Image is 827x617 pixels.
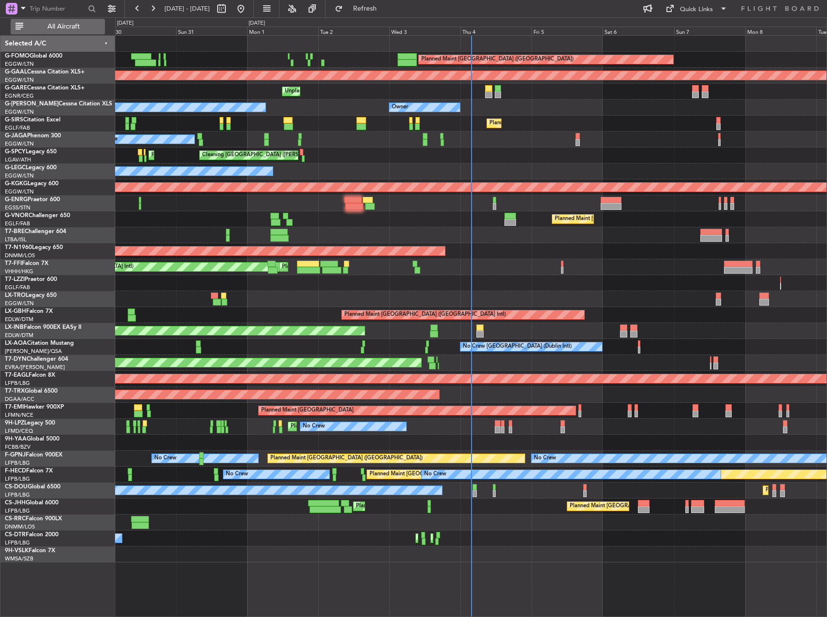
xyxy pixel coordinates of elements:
span: G-GARE [5,85,27,91]
a: LFMD/CEQ [5,427,33,435]
a: LX-INBFalcon 900EX EASy II [5,324,81,330]
div: Planned Maint [GEOGRAPHIC_DATA] ([GEOGRAPHIC_DATA]) [489,116,642,131]
a: EGGW/LTN [5,140,34,147]
a: EGLF/FAB [5,284,30,291]
span: [DATE] - [DATE] [164,4,210,13]
div: [DATE] [117,19,133,28]
div: Mon 1 [247,27,318,35]
span: G-FOMO [5,53,30,59]
span: T7-LZZI [5,277,25,282]
span: Refresh [345,5,385,12]
a: LX-GBHFalcon 7X [5,308,53,314]
span: G-SIRS [5,117,23,123]
span: T7-DYN [5,356,27,362]
a: G-VNORChallenger 650 [5,213,70,219]
div: Planned Maint [GEOGRAPHIC_DATA] ([GEOGRAPHIC_DATA]) [356,499,508,514]
a: LFPB/LBG [5,475,30,483]
a: EGSS/STN [5,204,30,211]
a: T7-N1960Legacy 650 [5,245,63,250]
span: T7-FFI [5,261,22,266]
a: EGGW/LTN [5,76,34,84]
a: EDLW/DTM [5,316,33,323]
div: Planned Maint [GEOGRAPHIC_DATA] ([GEOGRAPHIC_DATA] Intl) [282,260,443,274]
a: DNMM/LOS [5,252,35,259]
a: EGGW/LTN [5,108,34,116]
div: Planned Maint [GEOGRAPHIC_DATA] ([GEOGRAPHIC_DATA]) [421,52,574,67]
a: LFPB/LBG [5,539,30,546]
div: Planned Maint [GEOGRAPHIC_DATA] ([GEOGRAPHIC_DATA] Intl) [344,308,506,322]
a: LFPB/LBG [5,459,30,467]
a: G-GAALCessna Citation XLS+ [5,69,85,75]
div: Sun 31 [176,27,247,35]
button: All Aircraft [11,19,105,34]
div: No Crew [GEOGRAPHIC_DATA] (Dublin Intl) [463,339,572,354]
div: No Crew [424,467,446,482]
button: Quick Links [661,1,732,16]
span: G-GAAL [5,69,27,75]
div: Sun 7 [674,27,745,35]
span: LX-GBH [5,308,26,314]
a: G-SPCYLegacy 650 [5,149,57,155]
span: CS-RRC [5,516,26,522]
div: Planned Maint [GEOGRAPHIC_DATA] [261,403,354,418]
span: T7-EAGL [5,372,29,378]
span: G-JAGA [5,133,27,139]
a: T7-TRXGlobal 6500 [5,388,58,394]
span: F-GPNJ [5,452,26,458]
span: T7-TRX [5,388,25,394]
a: G-KGKGLegacy 600 [5,181,59,187]
div: Planned Maint [GEOGRAPHIC_DATA] ([GEOGRAPHIC_DATA]) [270,451,423,466]
a: EGLF/FAB [5,220,30,227]
span: T7-BRE [5,229,25,235]
a: EVRA/[PERSON_NAME] [5,364,65,371]
div: Wed 3 [389,27,460,35]
a: FCBB/BZV [5,443,30,451]
div: Mon 8 [745,27,816,35]
div: Thu 4 [460,27,532,35]
a: EGGW/LTN [5,60,34,68]
div: Unplanned Maint [PERSON_NAME] [285,84,372,99]
a: CS-DTRFalcon 2000 [5,532,59,538]
a: LFPB/LBG [5,507,30,514]
span: CS-DTR [5,532,26,538]
a: CS-RRCFalcon 900LX [5,516,62,522]
a: T7-EAGLFalcon 8X [5,372,55,378]
div: Planned Maint [GEOGRAPHIC_DATA] ([GEOGRAPHIC_DATA]) [369,467,522,482]
div: [DATE] [249,19,265,28]
a: DGAA/ACC [5,396,34,403]
a: G-ENRGPraetor 600 [5,197,60,203]
button: Refresh [330,1,388,16]
span: T7-EMI [5,404,24,410]
a: LX-AOACitation Mustang [5,340,74,346]
a: WMSA/SZB [5,555,33,562]
span: G-VNOR [5,213,29,219]
a: LFPB/LBG [5,380,30,387]
div: No Crew [154,451,177,466]
a: [PERSON_NAME]/QSA [5,348,62,355]
a: T7-FFIFalcon 7X [5,261,48,266]
div: Tue 2 [318,27,389,35]
a: T7-BREChallenger 604 [5,229,66,235]
a: G-GARECessna Citation XLS+ [5,85,85,91]
span: LX-TRO [5,293,26,298]
span: CS-DOU [5,484,28,490]
span: F-HECD [5,468,26,474]
a: LGAV/ATH [5,156,31,163]
span: 9H-YAA [5,436,27,442]
div: Fri 5 [532,27,603,35]
div: Sat 30 [104,27,176,35]
a: VHHH/HKG [5,268,33,275]
div: Planned Maint [GEOGRAPHIC_DATA] ([GEOGRAPHIC_DATA]) [570,499,722,514]
a: 9H-VSLKFalcon 7X [5,548,55,554]
a: T7-EMIHawker 900XP [5,404,64,410]
a: DNMM/LOS [5,523,35,530]
div: No Crew [226,467,248,482]
a: G-SIRSCitation Excel [5,117,60,123]
a: G-[PERSON_NAME]Cessna Citation XLS [5,101,112,107]
span: G-KGKG [5,181,28,187]
a: T7-DYNChallenger 604 [5,356,68,362]
div: No Crew [534,451,556,466]
a: 9H-YAAGlobal 5000 [5,436,59,442]
span: G-SPCY [5,149,26,155]
div: Cleaning [GEOGRAPHIC_DATA] ([PERSON_NAME] Intl) [202,148,339,162]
